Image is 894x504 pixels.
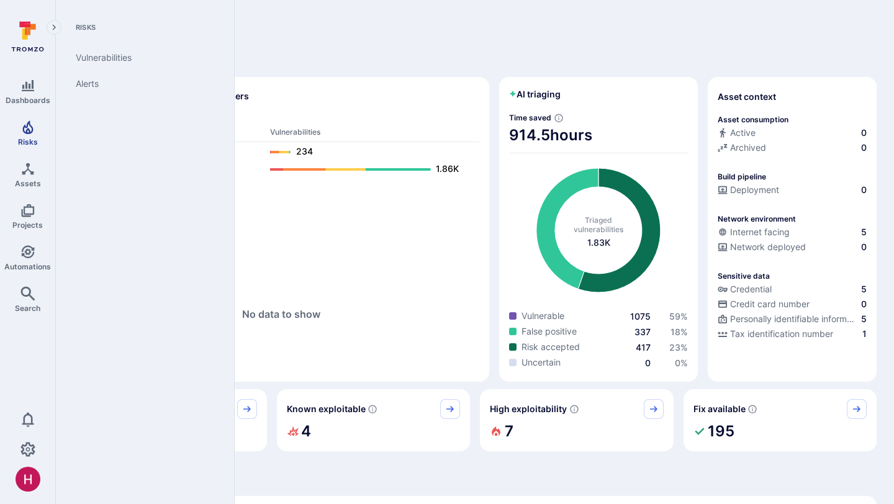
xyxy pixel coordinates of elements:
[12,220,43,230] span: Projects
[861,184,867,196] span: 0
[861,226,867,238] span: 5
[718,91,776,103] span: Asset context
[554,113,564,123] svg: Estimated based on an average time of 30 mins needed to triage each vulnerability
[50,22,58,33] i: Expand navigation menu
[718,115,788,124] p: Asset consumption
[47,20,61,35] button: Expand navigation menu
[718,184,867,196] a: Deployment0
[521,341,580,353] span: Risk accepted
[718,283,867,295] a: Credential5
[861,127,867,139] span: 0
[636,342,651,353] a: 417
[730,241,806,253] span: Network deployed
[747,404,757,414] svg: Vulnerabilities with fix available
[73,471,877,488] span: Prioritize
[861,313,867,325] span: 5
[718,184,779,196] div: Deployment
[505,419,513,444] h2: 7
[718,241,867,256] div: Evidence that the asset is packaged and deployed somewhere
[670,326,688,337] a: 18%
[718,142,766,154] div: Archived
[368,404,377,414] svg: Confirmed exploitable by KEV
[490,403,567,415] span: High exploitability
[718,172,766,181] p: Build pipeline
[684,389,877,451] div: Fix available
[730,283,772,295] span: Credential
[718,226,867,238] a: Internet facing5
[718,313,859,325] div: Personally identifiable information (PII)
[270,162,467,177] a: 1.86K
[730,298,810,310] span: Credit card number
[861,241,867,253] span: 0
[718,142,867,156] div: Code repository is archived
[718,328,867,343] div: Evidence indicative of processing tax identification numbers
[718,328,867,340] a: Tax identification number1
[730,313,859,325] span: Personally identifiable information (PII)
[730,226,790,238] span: Internet facing
[718,127,867,139] a: Active0
[693,403,746,415] span: Fix available
[509,88,561,101] h2: AI triaging
[301,419,311,444] h2: 4
[862,328,867,340] span: 1
[669,311,688,322] a: 59%
[269,127,479,142] th: Vulnerabilities
[15,304,40,313] span: Search
[718,313,867,328] div: Evidence indicative of processing personally identifiable information
[66,22,219,32] span: Risks
[6,96,50,105] span: Dashboards
[645,358,651,368] a: 0
[16,467,40,492] img: ACg8ocKzQzwPSwOZT_k9C736TfcBpCStqIZdMR9gXOhJgTaH9y_tsw=s96-c
[718,328,833,340] div: Tax identification number
[83,112,479,122] span: Dev scanners
[296,146,313,156] text: 234
[4,262,51,271] span: Automations
[718,298,867,310] a: Credit card number0
[718,271,770,281] p: Sensitive data
[15,179,41,188] span: Assets
[861,283,867,295] span: 5
[16,467,40,492] div: Harshil Parikh
[718,127,756,139] div: Active
[718,298,810,310] div: Credit card number
[718,241,867,253] a: Network deployed0
[730,184,779,196] span: Deployment
[718,241,806,253] div: Network deployed
[718,214,796,223] p: Network environment
[436,163,459,174] text: 1.86K
[480,389,674,451] div: High exploitability
[521,310,564,322] span: Vulnerable
[718,184,867,199] div: Configured deployment pipeline
[669,342,688,353] span: 23 %
[574,215,623,234] span: Triaged vulnerabilities
[670,326,688,337] span: 18 %
[521,325,577,338] span: False positive
[287,403,366,415] span: Known exploitable
[587,236,610,249] span: total
[630,311,651,322] a: 1075
[634,326,651,337] a: 337
[718,313,867,325] a: Personally identifiable information (PII)5
[521,356,561,369] span: Uncertain
[277,389,471,451] div: Known exploitable
[718,226,790,238] div: Internet facing
[718,283,772,295] div: Credential
[509,113,551,122] span: Time saved
[669,342,688,353] a: 23%
[718,226,867,241] div: Evidence that an asset is internet facing
[83,242,479,251] span: Ops scanners
[861,298,867,310] span: 0
[718,298,867,313] div: Evidence indicative of processing credit card numbers
[73,52,877,70] span: Discover
[569,404,579,414] svg: EPSS score ≥ 0.7
[675,358,688,368] span: 0 %
[509,125,688,145] span: 914.5 hours
[718,283,867,298] div: Evidence indicative of handling user or service credentials
[730,127,756,139] span: Active
[242,308,320,320] span: No data to show
[730,328,833,340] span: Tax identification number
[270,145,467,160] a: 234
